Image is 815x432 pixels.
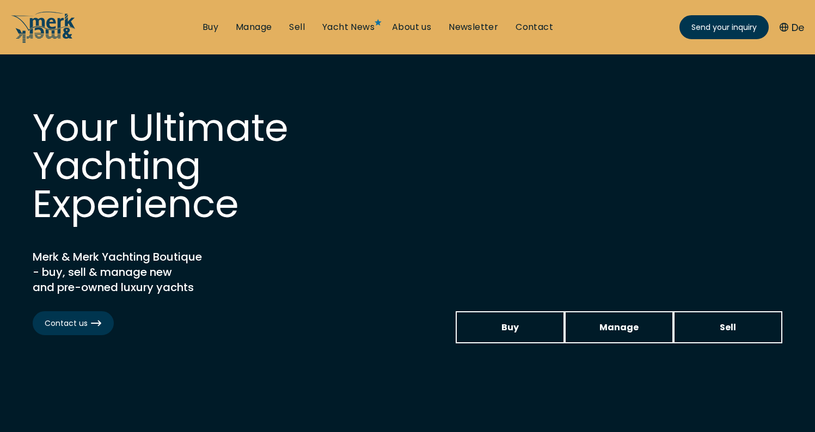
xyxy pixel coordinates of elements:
button: De [780,20,804,35]
h1: Your Ultimate Yachting Experience [33,109,359,223]
span: Send your inquiry [691,22,757,33]
a: Contact us [33,311,114,335]
a: Manage [565,311,673,343]
a: Send your inquiry [679,15,769,39]
a: Yacht News [322,21,375,33]
a: Newsletter [449,21,498,33]
a: Buy [456,311,565,343]
a: Sell [289,21,305,33]
a: About us [392,21,431,33]
span: Contact us [45,318,102,329]
a: Buy [203,21,218,33]
a: Sell [673,311,782,343]
span: Manage [599,320,639,334]
span: Buy [501,320,519,334]
h2: Merk & Merk Yachting Boutique - buy, sell & manage new and pre-owned luxury yachts [33,249,305,295]
span: Sell [720,320,736,334]
a: Manage [236,21,272,33]
a: Contact [516,21,553,33]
